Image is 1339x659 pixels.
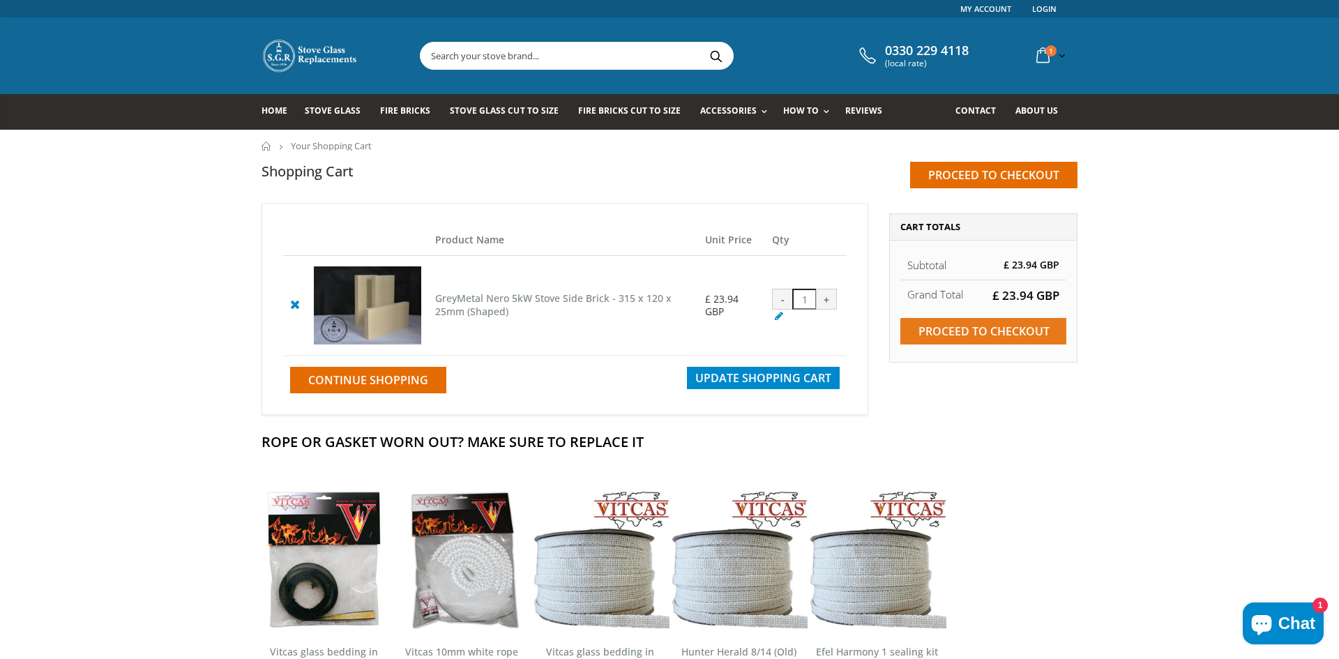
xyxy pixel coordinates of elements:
[910,162,1077,188] input: Proceed to checkout
[955,94,1006,130] a: Contact
[856,43,969,68] a: 0330 229 4118 (local rate)
[1045,45,1057,56] span: 1
[907,258,946,272] span: Subtotal
[700,43,732,69] button: Search
[291,139,372,152] span: Your Shopping Cart
[314,266,421,344] img: GreyMetal Nero 5kW Stove Side Brick - 315 x 120 x 25mm (Shaped)
[765,225,847,256] th: Qty
[262,105,287,116] span: Home
[783,105,819,116] span: How To
[578,105,681,116] span: Fire Bricks Cut To Size
[578,94,691,130] a: Fire Bricks Cut To Size
[845,94,893,130] a: Reviews
[1004,258,1059,271] span: £ 23.94 GBP
[262,38,359,73] img: Stove Glass Replacement
[435,291,672,318] a: GreyMetal Nero 5kW Stove Side Brick - 315 x 120 x 25mm (Shaped)
[900,318,1066,344] input: Proceed to checkout
[772,289,793,310] div: -
[1015,105,1058,116] span: About us
[305,94,371,130] a: Stove Glass
[1015,94,1068,130] a: About us
[262,94,298,130] a: Home
[900,220,960,233] span: Cart Totals
[380,94,441,130] a: Fire Bricks
[450,105,558,116] span: Stove Glass Cut To Size
[428,225,698,256] th: Product Name
[421,43,889,69] input: Search your stove brand...
[695,370,831,386] span: Update Shopping Cart
[698,225,765,256] th: Unit Price
[783,94,836,130] a: How To
[262,162,354,181] h1: Shopping Cart
[992,287,1059,303] span: £ 23.94 GBP
[380,105,430,116] span: Fire Bricks
[705,292,739,318] span: £ 23.94 GBP
[531,491,669,629] img: Vitcas stove glass bedding in tape
[907,287,963,301] strong: Grand Total
[845,105,882,116] span: Reviews
[700,94,774,130] a: Accessories
[450,94,568,130] a: Stove Glass Cut To Size
[262,142,272,151] a: Home
[955,105,996,116] span: Contact
[1031,42,1068,69] a: 1
[885,59,969,68] span: (local rate)
[808,491,946,629] img: Vitcas stove glass bedding in tape
[687,367,840,389] button: Update Shopping Cart
[308,372,428,388] span: Continue Shopping
[393,491,531,629] img: Vitcas white rope, glue and gloves kit 10mm
[262,432,1077,451] h2: Rope Or Gasket Worn Out? Make Sure To Replace It
[255,491,393,629] img: Vitcas stove glass bedding in tape
[700,105,757,116] span: Accessories
[885,43,969,59] span: 0330 229 4118
[1239,603,1328,648] inbox-online-store-chat: Shopify online store chat
[290,367,446,393] a: Continue Shopping
[305,105,361,116] span: Stove Glass
[669,491,808,629] img: Vitcas stove glass bedding in tape
[816,289,837,310] div: +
